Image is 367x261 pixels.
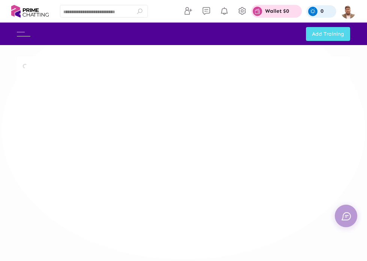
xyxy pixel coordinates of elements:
[306,27,350,41] button: Add Training
[341,4,356,19] img: img
[312,31,344,37] span: Add Training
[265,9,289,14] p: Wallet $0
[321,9,324,14] p: 0
[11,2,49,20] img: logo
[17,32,30,36] img: burger-menu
